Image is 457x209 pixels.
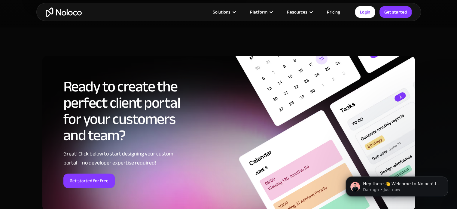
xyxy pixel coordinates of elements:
[63,78,215,143] h2: Ready to create the perfect client portal for your customers and team?
[213,8,230,16] div: Solutions
[337,164,457,206] iframe: Intercom notifications message
[279,8,319,16] div: Resources
[63,174,115,188] a: Get started for free
[46,8,82,17] a: home
[319,8,348,16] a: Pricing
[63,149,215,168] div: Great! Click below to start designing your custom portal—no developer expertise required!
[287,8,307,16] div: Resources
[379,6,412,18] a: Get started
[355,6,375,18] a: Login
[242,8,279,16] div: Platform
[205,8,242,16] div: Solutions
[250,8,267,16] div: Platform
